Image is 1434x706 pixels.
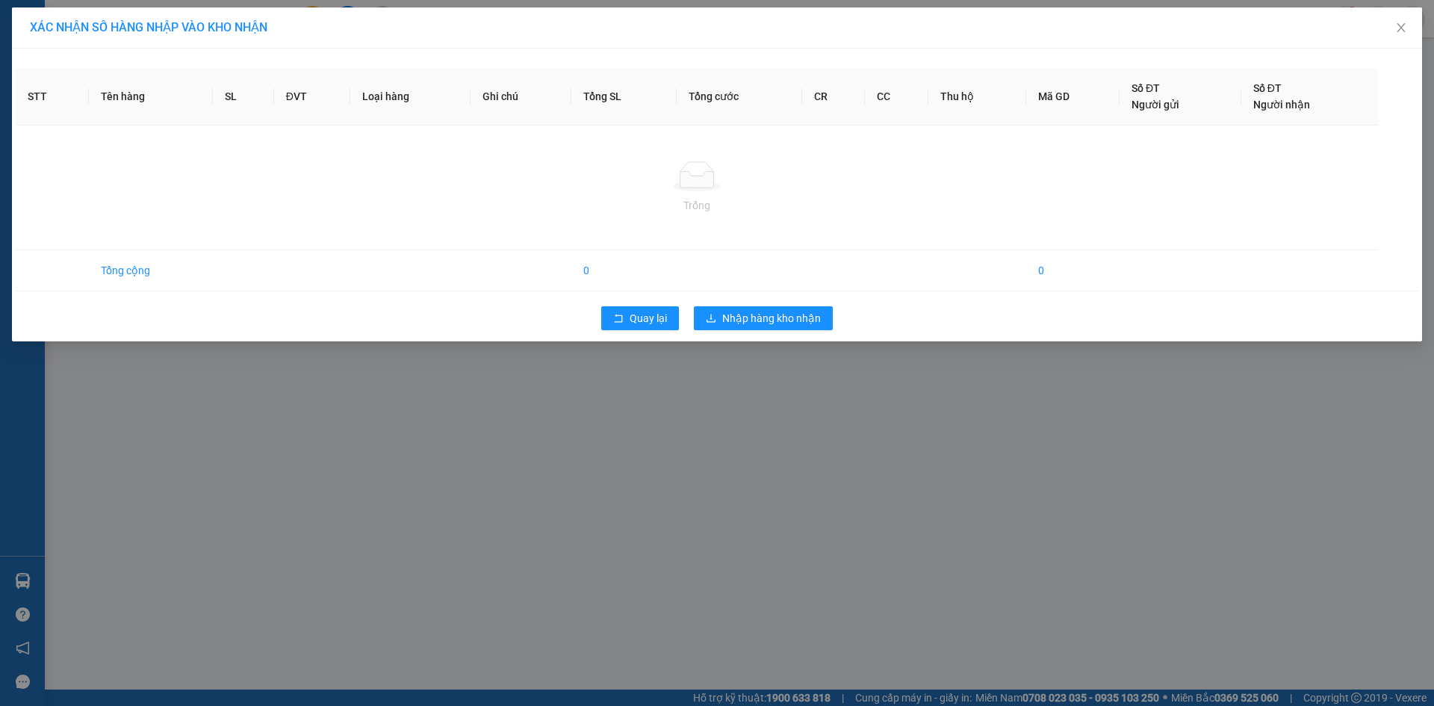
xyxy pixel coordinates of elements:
span: rollback [613,313,624,325]
th: ĐVT [274,68,350,126]
th: Tên hàng [89,68,213,126]
td: 0 [1026,250,1120,291]
th: CC [865,68,928,126]
span: Người gửi [1132,99,1179,111]
th: SL [213,68,273,126]
td: Tổng cộng [89,250,213,291]
span: download [706,313,716,325]
button: Close [1380,7,1422,49]
span: XÁC NHẬN SỐ HÀNG NHẬP VÀO KHO NHẬN [30,20,267,34]
th: STT [16,68,89,126]
div: Trống [28,197,1366,214]
span: Nhập hàng kho nhận [722,310,821,326]
td: 0 [571,250,677,291]
th: Thu hộ [928,68,1025,126]
span: Người nhận [1253,99,1310,111]
th: CR [802,68,866,126]
span: close [1395,22,1407,34]
span: Quay lại [630,310,667,326]
button: downloadNhập hàng kho nhận [694,306,833,330]
th: Ghi chú [471,68,572,126]
span: Số ĐT [1253,82,1282,94]
th: Mã GD [1026,68,1120,126]
th: Tổng cước [677,68,802,126]
th: Tổng SL [571,68,677,126]
span: Số ĐT [1132,82,1160,94]
th: Loại hàng [350,68,471,126]
button: rollbackQuay lại [601,306,679,330]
